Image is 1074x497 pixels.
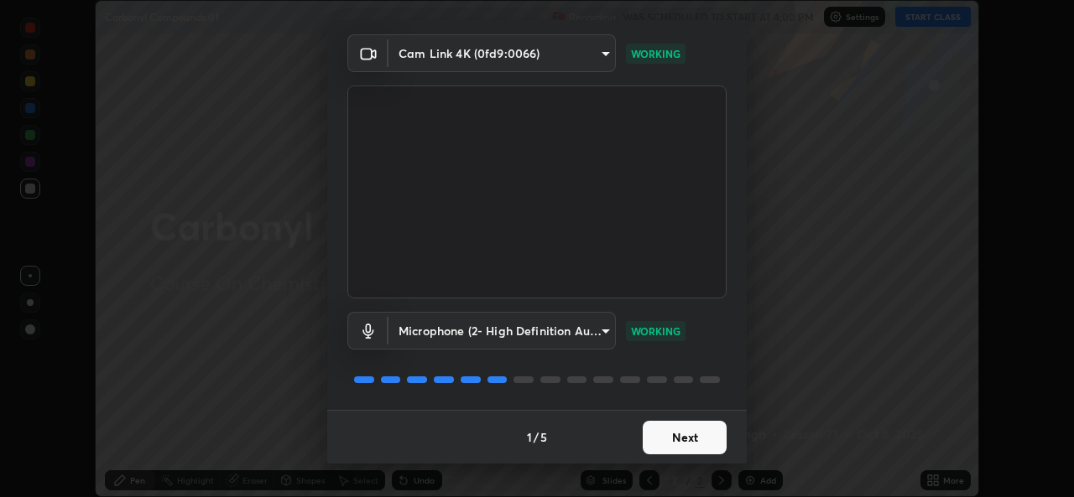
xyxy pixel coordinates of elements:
h4: / [534,428,539,446]
h4: 1 [527,428,532,446]
p: WORKING [631,324,680,339]
div: Cam Link 4K (0fd9:0066) [388,312,616,349]
p: WORKING [631,46,680,61]
h4: 5 [540,428,547,446]
div: Cam Link 4K (0fd9:0066) [388,34,616,72]
button: Next [643,421,727,454]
